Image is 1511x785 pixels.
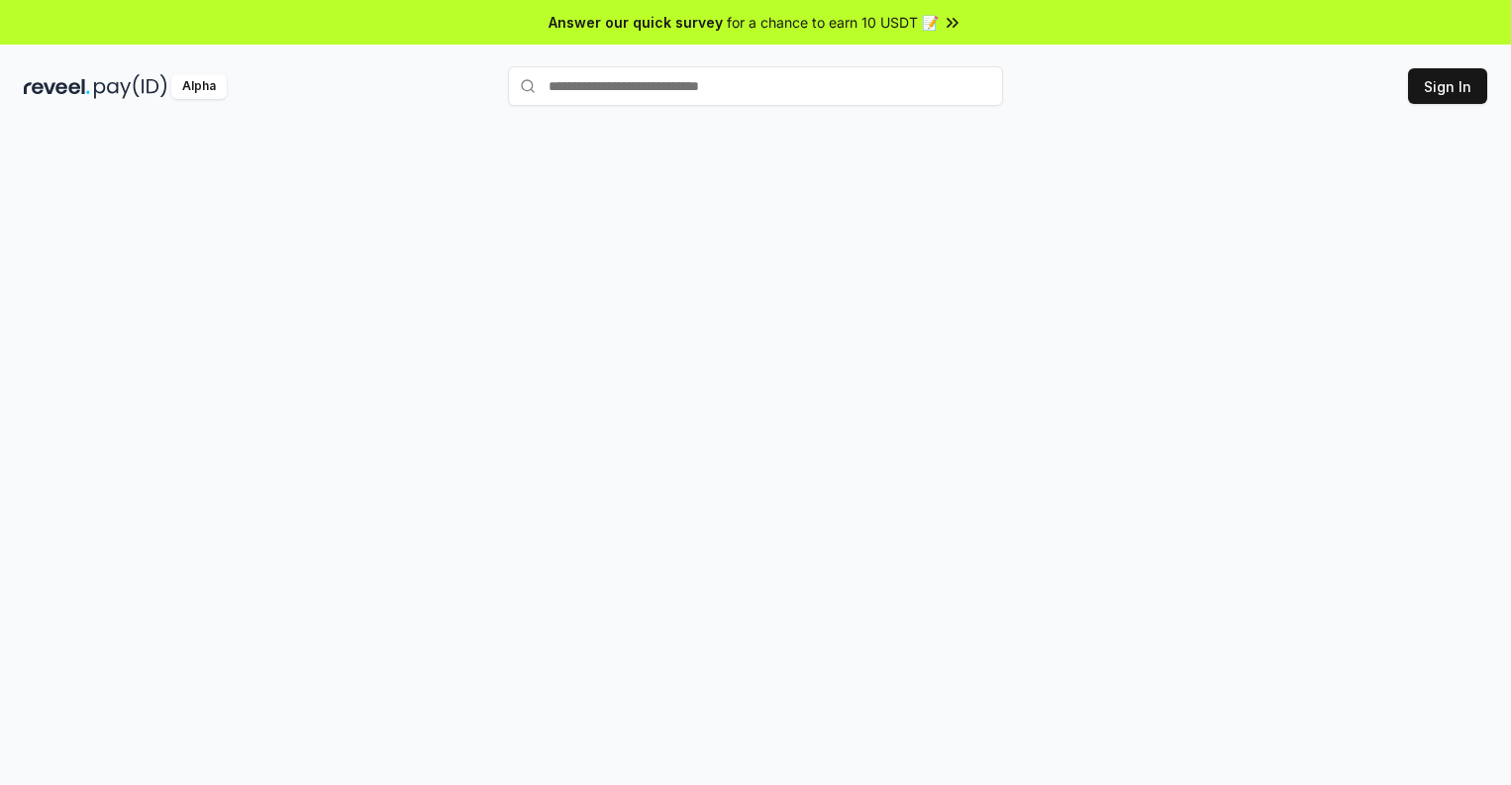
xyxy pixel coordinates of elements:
[727,12,939,33] span: for a chance to earn 10 USDT 📝
[94,74,167,99] img: pay_id
[171,74,227,99] div: Alpha
[24,74,90,99] img: reveel_dark
[549,12,723,33] span: Answer our quick survey
[1408,68,1487,104] button: Sign In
